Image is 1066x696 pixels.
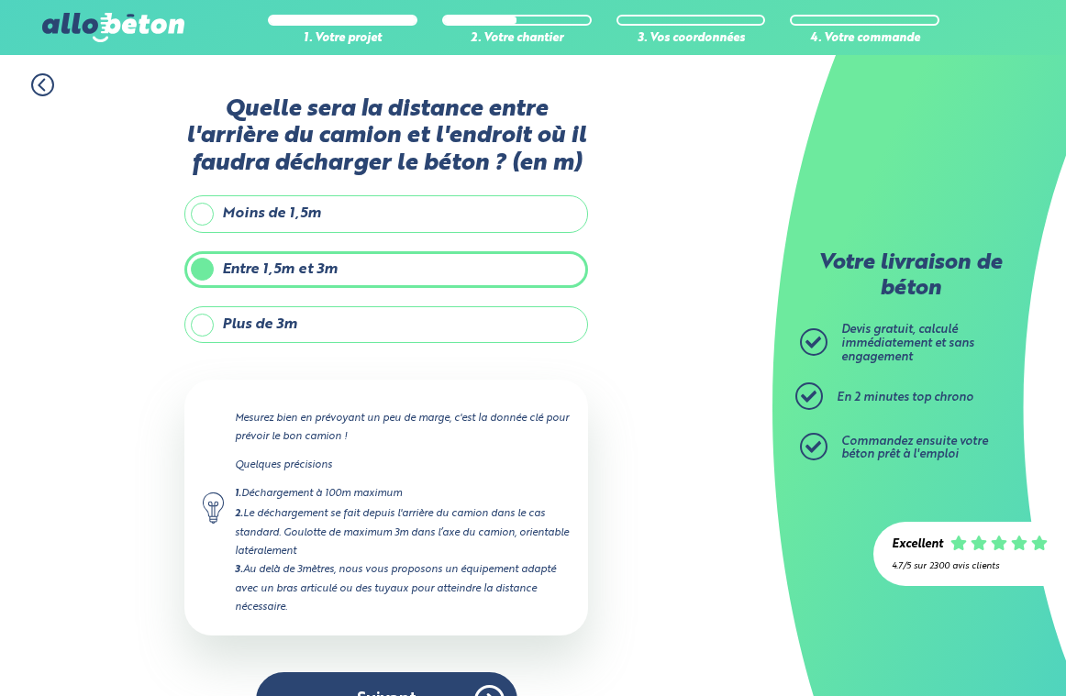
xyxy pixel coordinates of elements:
strong: 1. [235,489,241,499]
div: 4. Votre commande [790,32,939,46]
div: Au delà de 3mètres, nous vous proposons un équipement adapté avec un bras articulé ou des tuyaux ... [235,560,570,616]
p: Votre livraison de béton [805,251,1016,302]
div: Déchargement à 100m maximum [235,484,570,503]
iframe: Help widget launcher [903,624,1046,676]
div: Le déchargement se fait depuis l'arrière du camion dans le cas standard. Goulotte de maximum 3m d... [235,504,570,560]
strong: 3. [235,565,243,575]
label: Entre 1,5m et 3m [184,251,588,288]
label: Plus de 3m [184,306,588,343]
span: Devis gratuit, calculé immédiatement et sans engagement [841,324,974,362]
img: allobéton [42,13,183,42]
div: Excellent [892,538,943,552]
span: Commandez ensuite votre béton prêt à l'emploi [841,436,988,461]
p: Mesurez bien en prévoyant un peu de marge, c'est la donnée clé pour prévoir le bon camion ! [235,409,570,446]
div: 3. Vos coordonnées [616,32,766,46]
label: Moins de 1,5m [184,195,588,232]
div: 4.7/5 sur 2300 avis clients [892,561,1048,571]
strong: 2. [235,509,243,519]
label: Quelle sera la distance entre l'arrière du camion et l'endroit où il faudra décharger le béton ? ... [184,96,588,177]
div: 2. Votre chantier [442,32,592,46]
div: 1. Votre projet [268,32,417,46]
span: En 2 minutes top chrono [837,392,973,403]
p: Quelques précisions [235,456,570,474]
